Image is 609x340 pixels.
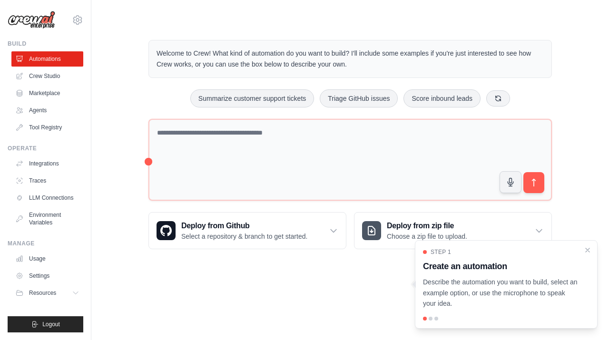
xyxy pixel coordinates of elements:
a: Automations [11,51,83,67]
button: Summarize customer support tickets [190,89,314,107]
a: Marketplace [11,86,83,101]
button: Close walkthrough [584,246,591,254]
a: Usage [11,251,83,266]
a: Environment Variables [11,207,83,230]
a: Traces [11,173,83,188]
p: Describe the automation you want to build, select an example option, or use the microphone to spe... [423,277,578,309]
iframe: Chat Widget [561,294,609,340]
a: Agents [11,103,83,118]
a: Settings [11,268,83,283]
span: Step 1 [431,248,451,256]
button: Resources [11,285,83,301]
a: Integrations [11,156,83,171]
button: Score inbound leads [403,89,481,107]
h3: Deploy from zip file [387,220,467,232]
img: Logo [8,11,55,29]
p: Welcome to Crew! What kind of automation do you want to build? I'll include some examples if you'... [157,48,544,70]
p: Select a repository & branch to get started. [181,232,307,241]
a: Crew Studio [11,68,83,84]
button: Logout [8,316,83,332]
h3: Deploy from Github [181,220,307,232]
span: Logout [42,321,60,328]
div: Operate [8,145,83,152]
button: Triage GitHub issues [320,89,398,107]
p: Choose a zip file to upload. [387,232,467,241]
div: Manage [8,240,83,247]
a: LLM Connections [11,190,83,205]
h3: Create an automation [423,260,578,273]
span: Resources [29,289,56,297]
div: Build [8,40,83,48]
a: Tool Registry [11,120,83,135]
